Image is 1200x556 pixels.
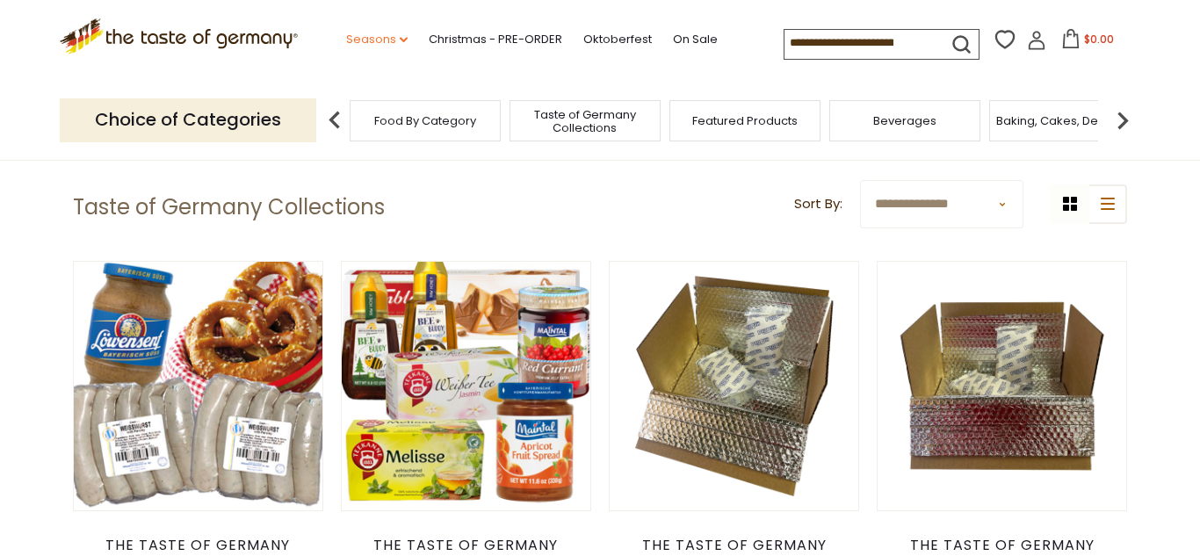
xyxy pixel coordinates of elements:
[692,114,798,127] a: Featured Products
[374,114,476,127] a: Food By Category
[1050,29,1124,55] button: $0.00
[1105,103,1140,138] img: next arrow
[794,193,842,215] label: Sort By:
[346,30,408,49] a: Seasons
[583,30,652,49] a: Oktoberfest
[610,262,858,510] img: FRAGILE Packaging
[317,103,352,138] img: previous arrow
[342,262,590,510] img: The Taste of Germany Honey Jam Tea Collection, 7pc - FREE SHIPPING
[673,30,718,49] a: On Sale
[877,537,1127,554] div: The Taste of Germany
[609,537,859,554] div: The Taste of Germany
[515,108,655,134] a: Taste of Germany Collections
[341,537,591,554] div: The Taste of Germany
[73,537,323,554] div: The Taste of Germany
[429,30,562,49] a: Christmas - PRE-ORDER
[74,262,322,510] img: The Taste of Germany Weisswurst & Pretzel Collection
[60,98,316,141] p: Choice of Categories
[73,194,385,220] h1: Taste of Germany Collections
[873,114,936,127] a: Beverages
[878,262,1126,510] img: CHOCO Packaging
[996,114,1132,127] a: Baking, Cakes, Desserts
[1084,32,1114,47] span: $0.00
